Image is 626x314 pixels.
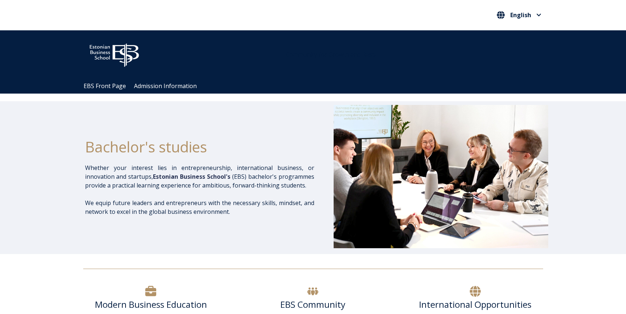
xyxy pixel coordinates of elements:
[510,12,531,18] span: English
[495,9,543,21] button: English
[153,173,230,181] span: Estonian Business School's
[85,138,314,156] h1: Bachelor's studies
[84,82,126,90] a: EBS Front Page
[83,38,145,69] img: ebs_logo2016_white
[245,299,381,310] h6: EBS Community
[407,299,543,310] h6: International Opportunities
[85,198,314,216] p: We equip future leaders and entrepreneurs with the necessary skills, mindset, and network to exce...
[286,50,376,58] span: Community for Growth and Resp
[134,82,197,90] a: Admission Information
[334,105,548,248] img: Bachelor's at EBS
[495,9,543,21] nav: Select your language
[83,299,219,310] h6: Modern Business Education
[85,163,314,190] p: Whether your interest lies in entrepreneurship, international business, or innovation and startup...
[80,79,554,94] div: Navigation Menu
